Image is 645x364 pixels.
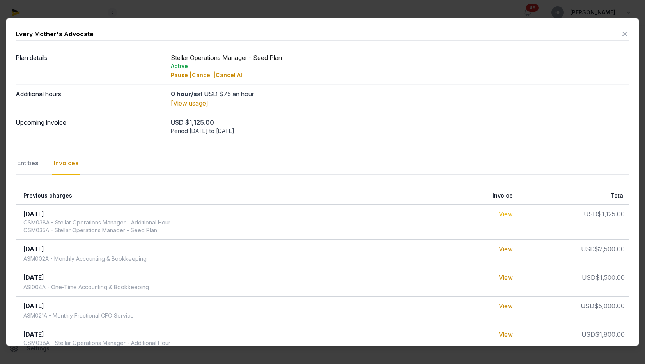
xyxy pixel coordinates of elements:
dt: Additional hours [16,89,165,108]
dt: Plan details [16,53,165,80]
span: [DATE] [23,210,44,218]
span: $2,500.00 [595,245,625,253]
span: [DATE] [23,302,44,310]
div: at USD $75 an hour [171,89,630,99]
div: Active [171,62,630,70]
div: USD $1,125.00 [171,118,630,127]
th: Invoice [382,187,517,205]
th: Previous charges [16,187,382,205]
div: Invoices [52,152,80,175]
span: USD [581,302,594,310]
div: Every Mother's Advocate [16,29,94,39]
nav: Tabs [16,152,629,175]
th: Total [517,187,629,205]
span: USD [584,210,597,218]
div: ASM002A - Monthly Accounting & Bookkeeping [23,255,147,263]
span: USD [582,274,595,281]
div: OSM038A - Stellar Operations Manager - Additional Hour OSM035A - Stellar Operations Manager - See... [23,219,170,234]
div: ASM021A - Monthly Fractional CFO Service [23,312,134,320]
div: OSM038A - Stellar Operations Manager - Additional Hour OSM035A - Stellar Operations Manager - See... [23,339,170,355]
span: Cancel | [192,72,216,78]
span: $1,500.00 [595,274,625,281]
span: Pause | [171,72,192,78]
div: Entities [16,152,40,175]
span: $1,800.00 [595,330,625,338]
div: Stellar Operations Manager - Seed Plan [171,53,630,80]
span: Cancel All [216,72,244,78]
span: USD [581,330,595,338]
span: [DATE] [23,245,44,253]
span: [DATE] [23,274,44,281]
div: ASI004A - One-Time Accounting & Bookkeeping [23,283,149,291]
a: View [499,274,513,281]
span: $5,000.00 [594,302,625,310]
a: View [499,330,513,338]
a: View [499,302,513,310]
a: View [499,245,513,253]
strong: 0 hour/s [171,90,197,98]
span: USD [581,245,595,253]
a: [View usage] [171,99,208,107]
a: View [499,210,513,218]
div: Period [DATE] to [DATE] [171,127,630,135]
span: [DATE] [23,330,44,338]
dt: Upcoming invoice [16,118,165,135]
span: $1,125.00 [597,210,625,218]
